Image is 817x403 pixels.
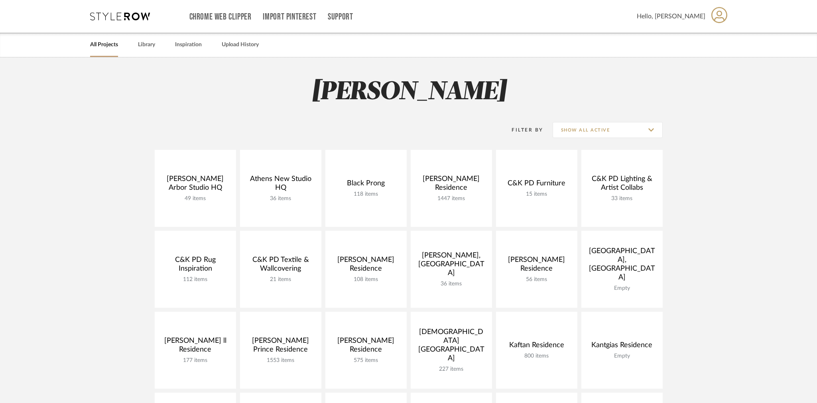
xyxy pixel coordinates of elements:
div: 1553 items [246,357,315,364]
div: Filter By [502,126,543,134]
div: 33 items [588,195,656,202]
div: [PERSON_NAME] Residence [502,256,571,276]
div: Kantgias Residence [588,341,656,353]
div: [PERSON_NAME], [GEOGRAPHIC_DATA] [417,251,486,281]
div: [PERSON_NAME] ll Residence [161,336,230,357]
a: Import Pinterest [263,14,316,20]
a: Library [138,39,155,50]
div: [PERSON_NAME] Arbor Studio HQ [161,175,230,195]
div: 56 items [502,276,571,283]
a: All Projects [90,39,118,50]
div: 227 items [417,366,486,373]
div: 112 items [161,276,230,283]
div: C&K PD Textile & Wallcovering [246,256,315,276]
div: 36 items [246,195,315,202]
div: [PERSON_NAME] Prince Residence [246,336,315,357]
div: Athens New Studio HQ [246,175,315,195]
div: Empty [588,285,656,292]
a: Inspiration [175,39,202,50]
div: Empty [588,353,656,360]
h2: [PERSON_NAME] [122,77,696,107]
div: 1447 items [417,195,486,202]
div: 800 items [502,353,571,360]
div: [PERSON_NAME] Residence [332,256,400,276]
div: 36 items [417,281,486,287]
div: 177 items [161,357,230,364]
a: Upload History [222,39,259,50]
div: [DEMOGRAPHIC_DATA] [GEOGRAPHIC_DATA] [417,328,486,366]
div: C&K PD Rug Inspiration [161,256,230,276]
div: 575 items [332,357,400,364]
div: Black Prong [332,179,400,191]
div: [PERSON_NAME] Residence [417,175,486,195]
div: 15 items [502,191,571,198]
div: 21 items [246,276,315,283]
div: C&K PD Furniture [502,179,571,191]
div: [GEOGRAPHIC_DATA], [GEOGRAPHIC_DATA] [588,247,656,285]
div: [PERSON_NAME] Residence [332,336,400,357]
div: 118 items [332,191,400,198]
a: Chrome Web Clipper [189,14,252,20]
div: Kaftan Residence [502,341,571,353]
div: 108 items [332,276,400,283]
div: 49 items [161,195,230,202]
div: C&K PD Lighting & Artist Collabs [588,175,656,195]
span: Hello, [PERSON_NAME] [637,12,705,21]
a: Support [328,14,353,20]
